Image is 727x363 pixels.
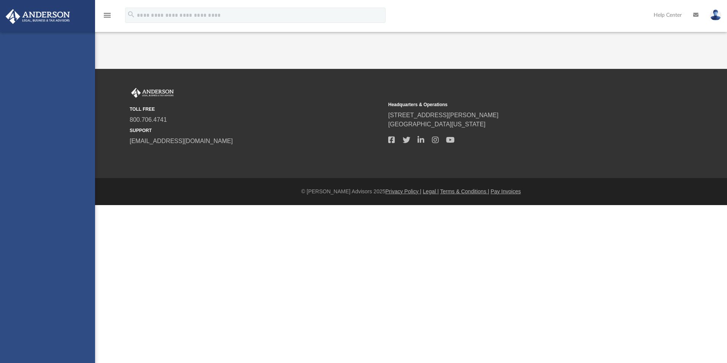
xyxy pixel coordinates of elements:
a: Legal | [423,188,439,194]
img: User Pic [710,10,721,21]
a: Terms & Conditions | [440,188,489,194]
img: Anderson Advisors Platinum Portal [130,88,175,98]
a: Privacy Policy | [386,188,422,194]
small: TOLL FREE [130,106,383,113]
small: Headquarters & Operations [388,101,641,108]
a: [GEOGRAPHIC_DATA][US_STATE] [388,121,486,127]
a: [STREET_ADDRESS][PERSON_NAME] [388,112,498,118]
i: menu [103,11,112,20]
div: © [PERSON_NAME] Advisors 2025 [95,188,727,196]
img: Anderson Advisors Platinum Portal [3,9,72,24]
a: Pay Invoices [490,188,521,194]
a: 800.706.4741 [130,116,167,123]
small: SUPPORT [130,127,383,134]
a: menu [103,14,112,20]
i: search [127,10,135,19]
a: [EMAIL_ADDRESS][DOMAIN_NAME] [130,138,233,144]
